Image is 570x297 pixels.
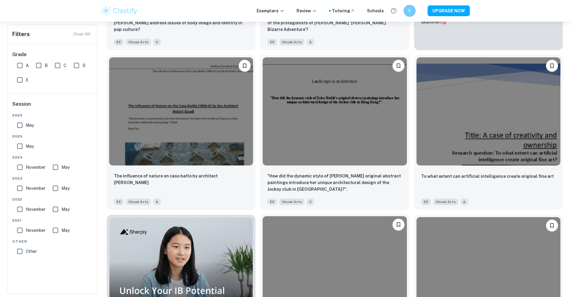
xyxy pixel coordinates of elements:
[12,155,93,160] span: 2024
[26,248,37,255] span: Other
[26,227,46,234] span: November
[546,220,558,232] button: Bookmark
[12,101,93,113] h6: Session
[82,62,85,69] span: D
[114,13,248,33] p: How do the artworks of Jenny Saville, Mike Winkelmann, and John Currin address issues of body ima...
[546,60,558,72] button: Bookmark
[12,113,93,118] span: 2026
[428,5,470,16] button: UPGRADE NOW
[297,8,317,14] p: Review
[61,206,70,213] span: May
[414,55,563,210] a: BookmarkTo what extent can artificial intelligence create original fine artEEVisual ArtsA
[267,13,402,33] p: In what ways has Western ideals impacted the artistic evolution of the protagonists of Hirohiko A...
[406,8,413,14] h6: Y.
[367,8,384,14] a: Schools
[279,39,304,45] span: Visual Arts
[441,20,446,24] span: 🎯
[267,173,402,192] p: "How did the dynamic style of Zaha Hadid's original abstract paintings introduce her unique archi...
[126,39,151,45] span: Visual Arts
[12,239,93,244] span: Other
[114,39,124,45] span: EE
[421,199,431,205] span: EE
[421,173,554,180] p: To what extent can artificial intelligence create original fine art
[239,60,251,72] button: Bookmark
[26,206,46,213] span: November
[61,227,70,234] span: May
[64,62,67,69] span: C
[26,77,28,83] span: E
[279,199,304,205] span: Visual Arts
[389,6,399,16] button: Help and Feedback
[61,164,70,171] span: May
[416,57,560,165] img: Visual Arts EE example thumbnail: To what extent can artificial intelligen
[307,199,314,205] span: C
[257,8,285,14] p: Exemplars
[153,39,161,45] span: C
[114,173,248,186] p: The influence of nature on caso batlo by architect Antoni Guadi
[100,5,139,17] img: Clastify logo
[107,55,255,210] a: BookmarkThe influence of nature on caso batlo by architect Antoni Guadi EEVisual ArtsA
[392,60,404,72] button: Bookmark
[461,199,468,205] span: A
[433,199,458,205] span: Visual Arts
[392,219,404,231] button: Bookmark
[263,57,407,165] img: Visual Arts EE example thumbnail: "How did the dynamic style of Zaha Hadid
[45,62,48,69] span: B
[404,5,416,17] button: Y.
[260,55,409,210] a: Bookmark"How did the dynamic style of Zaha Hadid's original abstract paintings introduce her uniq...
[26,164,46,171] span: November
[109,57,253,165] img: Visual Arts EE example thumbnail: The influence of nature on caso batlo by
[12,197,93,202] span: 2022
[61,185,70,192] span: May
[153,199,161,205] span: A
[12,176,93,181] span: 2023
[267,199,277,205] span: EE
[26,62,29,69] span: A
[126,199,151,205] span: Visual Arts
[12,30,30,38] h6: Filters
[12,218,93,223] span: 2021
[307,39,314,45] span: A
[267,39,277,45] span: EE
[26,143,34,150] span: May
[114,199,124,205] span: EE
[12,51,93,58] h6: Grade
[332,8,355,14] a: Tutoring
[26,122,34,129] span: May
[12,134,93,139] span: 2025
[26,185,46,192] span: November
